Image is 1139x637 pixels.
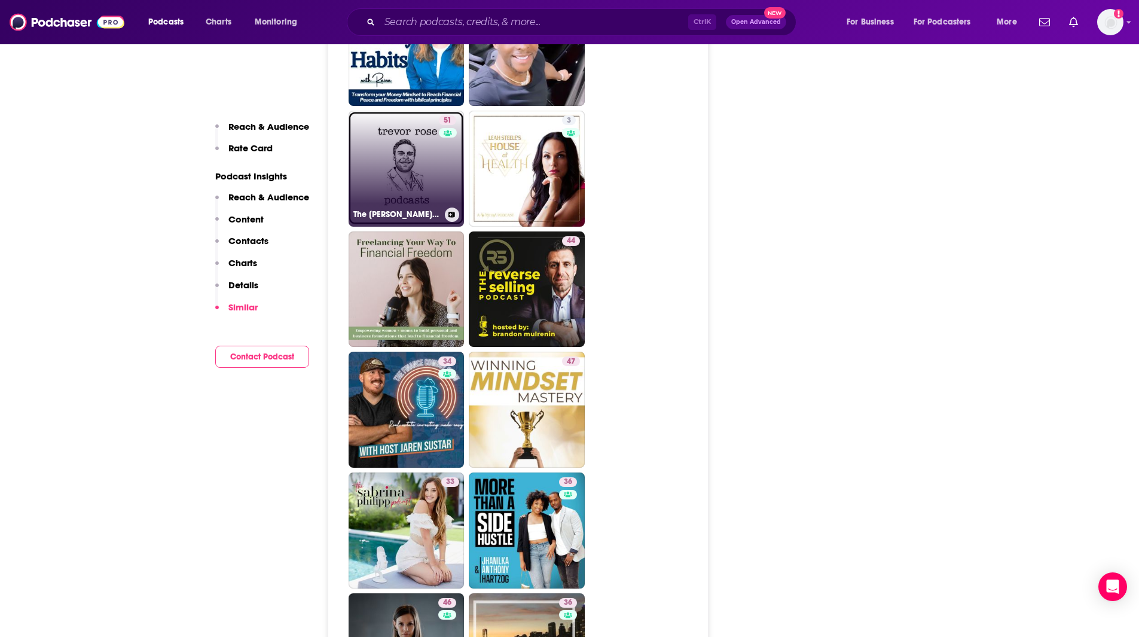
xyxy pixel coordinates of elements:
[562,356,580,366] a: 47
[1114,9,1123,19] svg: Add a profile image
[140,13,199,32] button: open menu
[215,301,258,324] button: Similar
[988,13,1032,32] button: open menu
[215,235,268,257] button: Contacts
[914,14,971,31] span: For Podcasters
[438,598,456,608] a: 46
[255,14,297,31] span: Monitoring
[559,477,577,487] a: 36
[215,257,257,279] button: Charts
[567,115,571,127] span: 3
[215,170,309,182] p: Podcast Insights
[1098,572,1127,601] div: Open Intercom Messenger
[847,14,894,31] span: For Business
[688,14,716,30] span: Ctrl K
[228,214,264,225] p: Content
[438,356,456,366] a: 34
[567,235,575,247] span: 44
[198,13,239,32] a: Charts
[215,191,309,214] button: Reach & Audience
[215,142,273,164] button: Rate Card
[349,352,465,468] a: 34
[358,8,808,36] div: Search podcasts, credits, & more...
[228,142,273,154] p: Rate Card
[443,356,451,368] span: 34
[906,13,988,32] button: open menu
[228,301,258,313] p: Similar
[228,279,258,291] p: Details
[246,13,313,32] button: open menu
[441,477,459,487] a: 33
[469,352,585,468] a: 47
[206,14,231,31] span: Charts
[228,191,309,203] p: Reach & Audience
[1097,9,1123,35] button: Show profile menu
[838,13,909,32] button: open menu
[228,121,309,132] p: Reach & Audience
[726,15,786,29] button: Open AdvancedNew
[349,111,465,227] a: 51The [PERSON_NAME] Podcast
[443,597,451,609] span: 46
[215,346,309,368] button: Contact Podcast
[1064,12,1083,32] a: Show notifications dropdown
[559,598,577,608] a: 36
[997,14,1017,31] span: More
[444,115,451,127] span: 51
[567,356,575,368] span: 47
[1034,12,1055,32] a: Show notifications dropdown
[215,279,258,301] button: Details
[564,476,572,488] span: 36
[353,209,440,220] h3: The [PERSON_NAME] Podcast
[446,476,454,488] span: 33
[215,121,309,143] button: Reach & Audience
[148,14,184,31] span: Podcasts
[562,236,580,246] a: 44
[380,13,688,32] input: Search podcasts, credits, & more...
[349,473,465,589] a: 33
[469,473,585,589] a: 36
[215,214,264,236] button: Content
[228,257,257,269] p: Charts
[469,111,585,227] a: 3
[564,597,572,609] span: 36
[228,235,268,246] p: Contacts
[10,11,124,33] img: Podchaser - Follow, Share and Rate Podcasts
[562,115,576,125] a: 3
[1097,9,1123,35] span: Logged in as AtriaBooks
[764,7,786,19] span: New
[439,115,456,125] a: 51
[1097,9,1123,35] img: User Profile
[731,19,781,25] span: Open Advanced
[469,231,585,348] a: 44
